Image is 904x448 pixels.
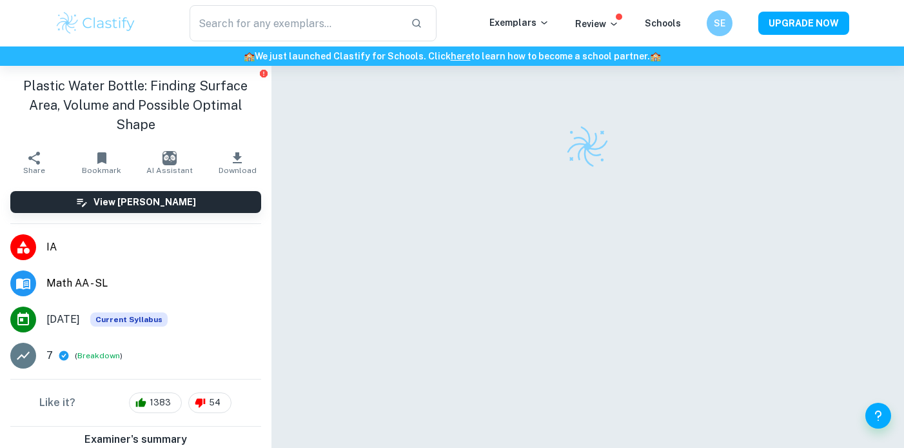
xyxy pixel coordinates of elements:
button: View [PERSON_NAME] [10,191,261,213]
img: AI Assistant [162,151,177,165]
h6: SE [712,16,727,30]
button: SE [707,10,732,36]
h1: Plastic Water Bottle: Finding Surface Area, Volume and Possible Optimal Shape [10,76,261,134]
h6: View [PERSON_NAME] [93,195,196,209]
p: Review [575,17,619,31]
img: Clastify logo [565,124,610,169]
img: Clastify logo [55,10,137,36]
a: Schools [645,18,681,28]
span: Download [219,166,257,175]
button: Breakdown [77,350,120,361]
div: This exemplar is based on the current syllabus. Feel free to refer to it for inspiration/ideas wh... [90,312,168,327]
h6: Like it? [39,395,75,411]
h6: We just launched Clastify for Schools. Click to learn how to become a school partner. [3,49,901,63]
a: here [451,51,471,61]
button: Help and Feedback [865,403,891,429]
button: Bookmark [68,145,135,181]
span: Share [23,166,45,175]
button: Report issue [259,68,269,78]
span: 1383 [142,396,178,409]
span: IA [46,239,261,255]
span: AI Assistant [146,166,193,175]
span: ( ) [75,350,123,362]
p: Exemplars [489,15,549,30]
span: Bookmark [82,166,121,175]
span: 🏫 [244,51,255,61]
span: Current Syllabus [90,312,168,327]
span: Math AA - SL [46,276,261,291]
div: 1383 [129,392,182,413]
span: 🏫 [650,51,661,61]
button: Download [203,145,271,181]
h6: Examiner's summary [5,432,266,447]
span: [DATE] [46,312,80,327]
div: 54 [188,392,231,413]
button: UPGRADE NOW [758,12,849,35]
input: Search for any exemplars... [190,5,400,41]
p: 7 [46,348,53,363]
button: AI Assistant [135,145,203,181]
span: 54 [202,396,228,409]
